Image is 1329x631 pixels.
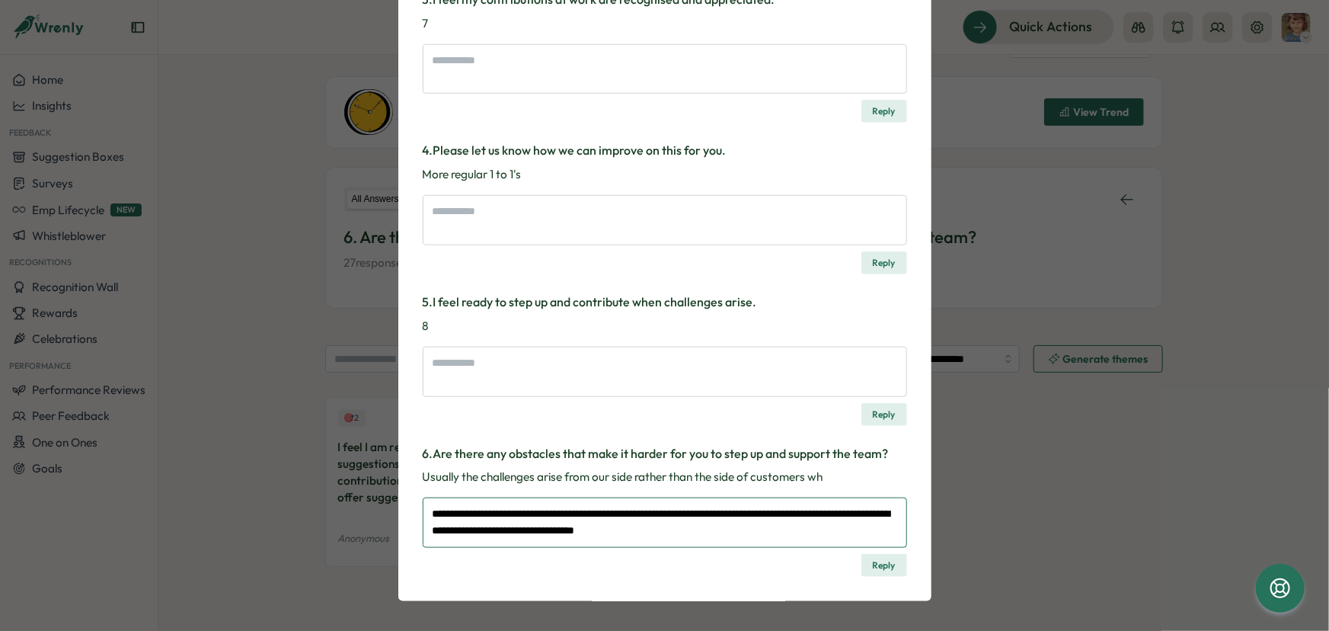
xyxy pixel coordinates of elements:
[873,404,896,425] span: Reply
[861,251,907,274] button: Reply
[861,100,907,123] button: Reply
[423,318,907,335] p: 8
[423,15,907,32] p: 7
[861,554,907,577] button: Reply
[861,403,907,426] button: Reply
[423,469,907,485] p: Usually the challenges arise from our side rather than the side of customers wh
[873,252,896,274] span: Reply
[873,101,896,122] span: Reply
[873,555,896,576] span: Reply
[423,444,907,463] h3: 6 . Are there any obstacles that make it harder for you to step up and support the team?
[423,166,907,183] p: More regular 1 to 1's
[423,293,907,312] h3: 5 . I feel ready to step up and contribute when challenges arise.
[423,141,907,160] h3: 4 . Please let us know how we can improve on this for you.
